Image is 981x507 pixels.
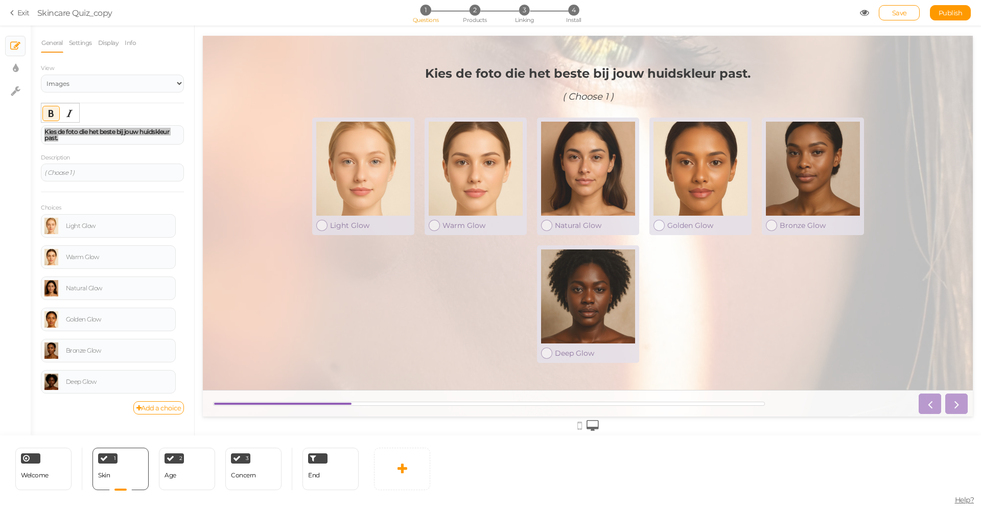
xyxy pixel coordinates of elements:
li: 1 Questions [402,5,449,15]
span: Linking [515,16,533,24]
div: Light Glow [66,223,172,229]
span: 4 [568,5,579,15]
span: Install [566,16,581,24]
span: Save [892,9,907,17]
span: View [41,64,54,72]
div: Deep Glow [66,379,172,385]
a: Add a choice [133,401,184,414]
strong: Kies de foto die het beste bij jouw huidskleur past. [222,30,548,45]
label: Description [41,154,70,162]
label: Choices [41,204,61,212]
a: Info [124,33,136,53]
div: 2 Age [159,448,215,490]
div: Concern [231,472,256,479]
li: 4 Install [550,5,597,15]
span: 1 [420,5,431,15]
div: Light Glow [127,185,207,194]
span: Products [463,16,487,24]
div: Natural Glow [352,185,432,194]
span: 2 [179,456,182,461]
div: Golden Glow [464,185,545,194]
span: End [308,471,320,479]
span: Welcome [21,471,49,479]
div: Bold [42,106,60,121]
div: 3 Concern [225,448,282,490]
div: Age [165,472,176,479]
div: Bronze Glow [66,348,172,354]
div: Bronze Glow [577,185,657,194]
span: Help? [955,495,974,504]
a: Display [98,33,120,53]
div: Save [879,5,920,20]
a: General [41,33,63,53]
div: Skin [98,472,110,479]
a: Exit [10,8,30,18]
div: Warm Glow [66,254,172,260]
div: 1 Skin [92,448,149,490]
span: Questions [413,16,439,24]
div: Skincare Quiz_copy [37,7,112,19]
em: ( Choose 1 ) [44,169,74,176]
span: 3 [246,456,249,461]
span: 3 [519,5,530,15]
div: Golden Glow [66,316,172,322]
div: Welcome [15,448,72,490]
strong: Kies de foto die het beste bij jouw huidskleur past. [44,128,169,142]
em: ( Choose 1 ) [360,55,411,66]
span: 2 [470,5,480,15]
li: 3 Linking [501,5,548,15]
span: Publish [939,9,963,17]
div: Warm Glow [240,185,320,194]
div: Italic [61,106,78,121]
a: Settings [68,33,92,53]
li: 2 Products [451,5,499,15]
div: End [302,448,359,490]
span: 1 [114,456,116,461]
div: Natural Glow [66,285,172,291]
div: Deep Glow [352,313,432,322]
